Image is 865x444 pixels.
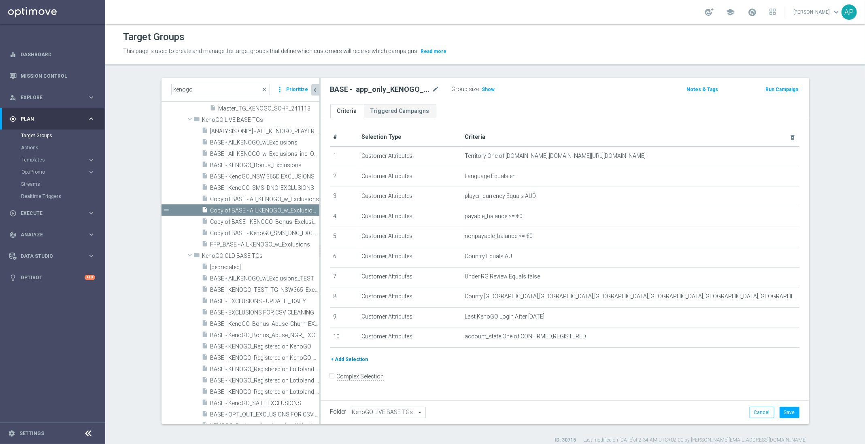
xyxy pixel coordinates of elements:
[210,173,319,180] span: BASE - KenoGO_NSW 365D EXCLUSIONS
[210,207,319,214] span: Copy of BASE - All_KENOGO_w_Exclusions_inc_OPTOUTS
[123,31,185,43] h1: Target Groups
[9,210,87,217] div: Execute
[202,184,208,193] i: insert_drive_file
[465,313,544,320] span: Last KenoGO Login After [DATE]
[210,332,319,339] span: BASE - KenoGO_Bonus_Abuse_NGR_EXCLUSIONS
[832,8,841,17] span: keyboard_arrow_down
[9,274,17,281] i: lightbulb
[9,116,96,122] button: gps_fixed Plan keyboard_arrow_right
[19,431,44,436] a: Settings
[726,8,735,17] span: school
[465,213,523,220] span: payable_balance >= €0
[9,232,96,238] button: track_changes Analyze keyboard_arrow_right
[210,343,319,350] span: BASE - KENOGO_Registered on KenoGO
[210,264,319,271] span: [deprecated]
[465,193,536,200] span: player_currency Equals AUD
[21,157,79,162] span: Templates
[330,327,359,348] td: 10
[9,274,96,281] button: lightbulb Optibot +10
[793,6,842,18] a: [PERSON_NAME]keyboard_arrow_down
[21,193,84,200] a: Realtime Triggers
[330,227,359,247] td: 5
[330,167,359,187] td: 2
[9,94,87,101] div: Explore
[21,166,104,178] div: OptiPromo
[202,286,208,295] i: insert_drive_file
[9,73,96,79] button: Mission Control
[210,400,319,407] span: BASE - KenoGO_SA LL EXCLUSIONS
[202,297,208,306] i: insert_drive_file
[21,154,104,166] div: Templates
[21,157,96,163] button: Templates keyboard_arrow_right
[210,219,319,225] span: Copy of BASE - KENOGO_Bonus_Exclusions
[9,253,87,260] div: Data Studio
[330,128,359,147] th: #
[210,241,319,248] span: FFP_BASE - All_KENOGO_w_Exclusions
[330,355,369,364] button: + Add Selection
[219,105,319,112] span: Master_TG_KENOGO_SCHF_241113
[358,267,461,287] td: Customer Attributes
[465,134,485,140] span: Criteria
[790,134,796,140] i: delete_forever
[465,173,516,180] span: Language Equals en
[9,115,87,123] div: Plan
[420,47,447,56] button: Read more
[330,85,431,94] h2: BASE - app_only_KENOGO_w_Exclusions_inc_OPTOUTS
[311,84,319,96] button: chevron_left
[202,399,208,408] i: insert_drive_file
[87,252,95,260] i: keyboard_arrow_right
[202,376,208,386] i: insert_drive_file
[337,373,384,380] label: Complex Selection
[9,94,96,101] button: person_search Explore keyboard_arrow_right
[765,85,799,94] button: Run Campaign
[21,178,104,190] div: Streams
[21,267,85,288] a: Optibot
[171,84,270,95] input: Quick find group or folder
[202,365,208,374] i: insert_drive_file
[465,333,586,340] span: account_state One of CONFIRMED,REGISTERED
[21,254,87,259] span: Data Studio
[210,366,319,373] span: BASE - KENOGO_Registered on Lottoland | Victoria
[364,104,436,118] a: Triggered Campaigns
[9,44,95,65] div: Dashboard
[202,150,208,159] i: insert_drive_file
[210,104,217,114] i: insert_drive_file
[358,287,461,308] td: Customer Attributes
[202,195,208,204] i: insert_drive_file
[202,138,208,148] i: insert_drive_file
[9,267,95,288] div: Optibot
[465,253,512,260] span: Country Equals AU
[21,170,79,174] span: OptiPromo
[202,410,208,420] i: insert_drive_file
[358,187,461,207] td: Customer Attributes
[330,207,359,227] td: 4
[9,51,96,58] div: equalizer Dashboard
[202,161,208,170] i: insert_drive_file
[330,147,359,167] td: 1
[465,293,796,300] span: County [GEOGRAPHIC_DATA],[GEOGRAPHIC_DATA],[GEOGRAPHIC_DATA],[GEOGRAPHIC_DATA],[GEOGRAPHIC_DATA],...
[87,156,95,164] i: keyboard_arrow_right
[202,308,208,318] i: insert_drive_file
[210,423,319,429] span: KENOGO_Registered on Lottoland | Xsell
[21,144,84,151] a: Actions
[21,190,104,202] div: Realtime Triggers
[9,51,17,58] i: equalizer
[202,117,319,123] span: KenoGO LIVE BASE TGs
[87,231,95,238] i: keyboard_arrow_right
[21,117,87,121] span: Plan
[202,229,208,238] i: insert_drive_file
[21,142,104,154] div: Actions
[210,355,319,361] span: BASE - KENOGO_Registered on KenoGO Different Locale
[210,185,319,191] span: BASE - KenoGO_SMS_DNC_EXCLUSIONS
[261,86,268,93] span: close
[202,263,208,272] i: insert_drive_file
[210,139,319,146] span: BASE - All_KENOGO_w_Exclusions
[202,127,208,136] i: insert_drive_file
[202,274,208,284] i: insert_drive_file
[9,253,96,259] button: Data Studio keyboard_arrow_right
[465,153,646,159] span: Territory One of [DOMAIN_NAME],[DOMAIN_NAME][URL][DOMAIN_NAME]
[210,298,319,305] span: BASE - EXCLUSIONS - UPDATE _ DAILY
[358,128,461,147] th: Selection Type
[21,132,84,139] a: Target Groups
